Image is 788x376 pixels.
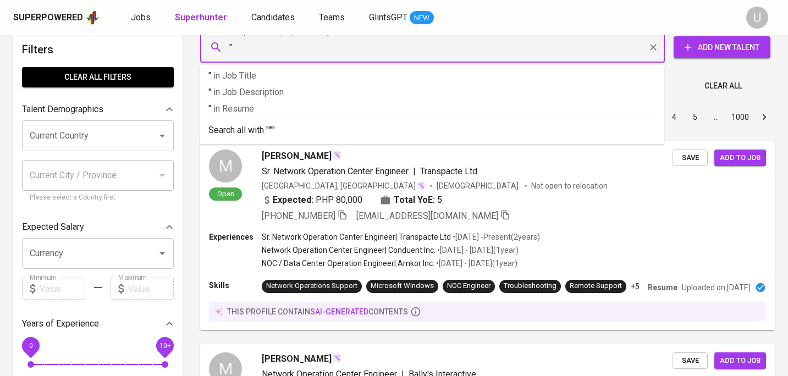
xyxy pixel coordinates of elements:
img: magic_wand.svg [333,353,341,362]
span: 0 [29,342,32,350]
span: in Resume [213,103,254,114]
p: Expected Salary [22,220,84,234]
p: Experiences [209,231,262,242]
p: Years of Experience [22,317,99,330]
img: app logo [85,9,100,26]
span: Clear All filters [31,70,165,84]
button: Add New Talent [674,36,770,58]
a: MOpen[PERSON_NAME]Sr. Network Operation Center Engineer|Transpacte Ltd[GEOGRAPHIC_DATA], [GEOGRAP... [200,141,775,330]
span: [DEMOGRAPHIC_DATA] [437,180,520,191]
p: Search all with " " [208,124,655,137]
span: Transpacte Ltd [420,166,477,176]
p: NOC / Data Center Operation Engineer | Amkor Inc. [262,258,434,269]
input: Value [40,278,85,300]
p: " [208,102,655,115]
span: Open [213,189,239,198]
button: Save [673,352,708,369]
p: " [208,69,655,82]
span: Candidates [251,12,295,23]
div: Microsoft Windows [371,281,434,291]
p: this profile contains contents [227,306,408,317]
a: Jobs [131,11,153,25]
p: • [DATE] - Present ( 2 years ) [451,231,540,242]
span: Teams [319,12,345,23]
p: Please select a Country first [30,192,166,203]
span: in Job Title [213,70,256,81]
span: 5 [437,193,442,207]
span: [EMAIL_ADDRESS][DOMAIN_NAME] [356,211,498,221]
p: Resume [648,282,677,293]
img: magic_wand.svg [417,181,426,190]
div: [GEOGRAPHIC_DATA], [GEOGRAPHIC_DATA] [262,180,426,191]
button: Clear All [700,76,746,96]
p: " [208,86,655,99]
div: Superpowered [13,12,83,24]
p: Not open to relocation [531,180,608,191]
button: Open [155,246,170,261]
button: Open [155,128,170,143]
a: Teams [319,11,347,25]
span: NEW [410,13,434,24]
span: Save [678,152,702,164]
button: Go to page 4 [665,108,683,126]
p: Network Operation Center Engineer | Conduent Inc. [262,245,436,256]
img: magic_wand.svg [333,151,341,159]
a: Superhunter [175,11,229,25]
span: 10+ [159,342,170,350]
p: Uploaded on [DATE] [682,282,751,293]
b: Superhunter [175,12,227,23]
button: Go to next page [756,108,773,126]
p: Skills [209,280,262,291]
span: Save [678,355,702,367]
button: Save [673,150,708,167]
span: GlintsGPT [369,12,407,23]
button: Go to page 1000 [728,108,752,126]
button: Clear [646,40,661,55]
button: Clear All filters [22,67,174,87]
a: Superpoweredapp logo [13,9,100,26]
span: Add to job [720,355,761,367]
span: Add New Talent [682,41,762,54]
h6: Filters [22,41,174,58]
div: … [707,112,725,123]
span: | [413,165,416,178]
b: " [269,125,272,135]
span: AI-generated [315,307,368,316]
nav: pagination navigation [580,108,775,126]
span: [PERSON_NAME] [262,150,332,163]
div: Network Operations Support [266,281,357,291]
span: Jobs [131,12,151,23]
p: Sr. Network Operation Center Engineer | Transpacte Ltd [262,231,451,242]
b: Total YoE: [394,193,435,207]
div: Years of Experience [22,313,174,335]
div: Troubleshooting [504,281,556,291]
span: Clear All [704,79,742,93]
button: Add to job [714,352,766,369]
span: Sr. Network Operation Center Engineer [262,166,409,176]
p: +5 [631,281,640,292]
span: Add to job [720,152,761,164]
a: GlintsGPT NEW [369,11,434,25]
button: Go to page 5 [686,108,704,126]
a: Candidates [251,11,297,25]
p: Talent Demographics [22,103,103,116]
div: PHP 80,000 [262,193,362,207]
div: M [209,150,242,183]
p: • [DATE] - [DATE] ( 1 year ) [436,245,519,256]
input: Value [128,278,174,300]
div: Talent Demographics [22,98,174,120]
span: in Job Description [213,87,284,97]
div: U [746,7,768,29]
b: Expected: [273,193,313,207]
span: [PERSON_NAME] [262,352,332,366]
div: Expected Salary [22,216,174,238]
div: Remote Support [570,281,622,291]
button: Add to job [714,150,766,167]
p: • [DATE] - [DATE] ( 1 year ) [434,258,517,269]
span: [PHONE_NUMBER] [262,211,335,221]
div: NOC Engineer [447,281,491,291]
